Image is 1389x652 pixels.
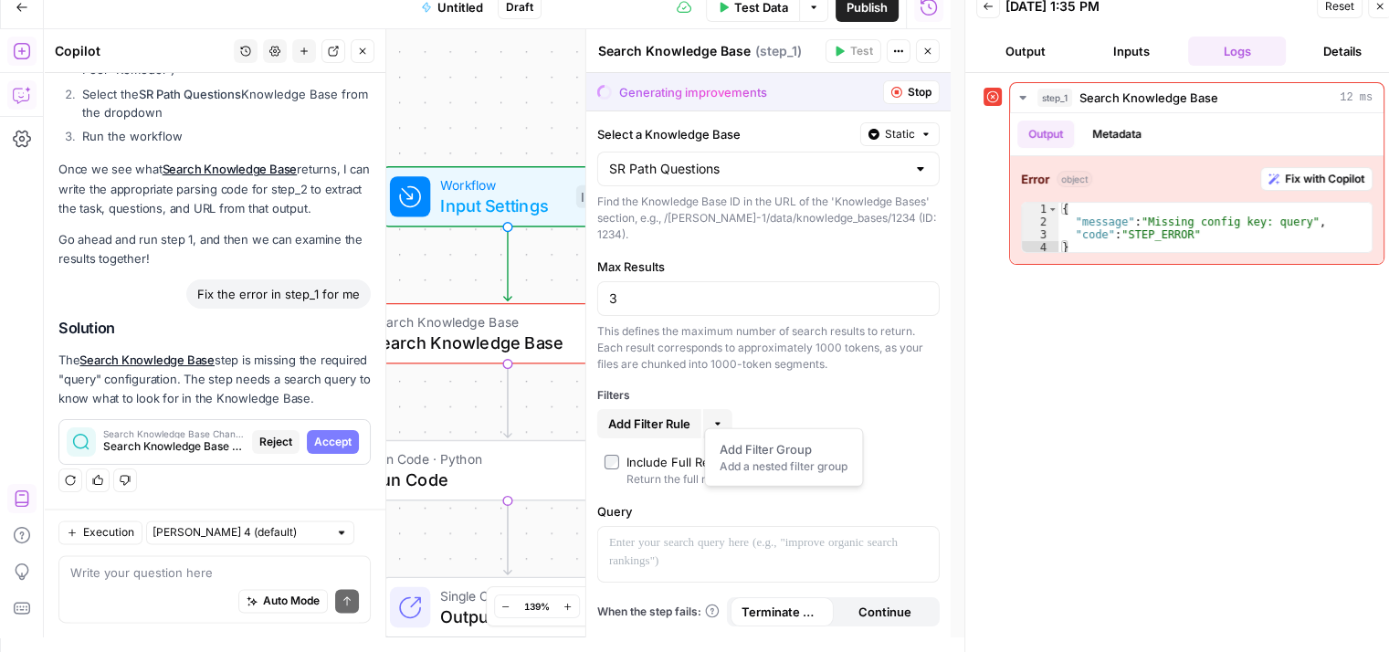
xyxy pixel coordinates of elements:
button: Inputs [1082,37,1181,66]
span: Toggle code folding, rows 1 through 4 [1047,203,1058,216]
label: Max Results [597,258,940,276]
span: Execution [83,524,134,541]
div: 2 [1022,216,1058,228]
span: Search Knowledge Base Changes [103,429,245,438]
g: Edge from step_2 to end [504,500,511,574]
label: Select a Knowledge Base [597,125,853,143]
p: The step is missing the required "query" configuration. The step needs a search query to know wha... [58,351,371,408]
button: Test [826,39,881,63]
div: Find the Knowledge Base ID in the URL of the 'Knowledge Bases' section, e.g., /[PERSON_NAME]-1/da... [597,194,940,243]
strong: Error [1021,170,1049,188]
span: Search Knowledge Base [1079,89,1218,107]
a: Search Knowledge Base [79,352,215,367]
button: Auto Mode [238,589,328,613]
button: Output [976,37,1075,66]
button: Reject [252,430,300,454]
span: Static [885,126,915,142]
input: SR Path Questions [609,160,906,178]
button: Add Filter Rule [597,409,701,438]
span: Input Settings [440,193,565,218]
div: 4 [1022,241,1058,254]
div: Generating improvements [619,83,767,101]
strong: SR Path Questions [139,87,241,101]
g: Edge from step_1 to step_2 [504,363,511,437]
div: Add a nested filter group [720,458,847,475]
p: Go ahead and run step 1, and then we can examine the results together! [58,230,371,268]
button: Fix with Copilot [1260,167,1373,191]
div: 1 [1022,203,1058,216]
span: ( step_1 ) [755,42,802,60]
button: Logs [1188,37,1287,66]
span: Workflow [440,175,565,195]
span: Accept [314,434,352,450]
span: 139% [524,599,550,614]
div: Copilot [55,42,228,60]
div: ErrorSearch Knowledge BaseSearch Knowledge BaseStep 1 [311,303,704,364]
button: Continue [833,597,936,626]
div: Include Full Record Text [626,453,763,471]
span: Test [850,43,873,59]
li: Select the Knowledge Base from the dropdown [78,85,371,121]
span: step_1 [1037,89,1072,107]
span: Stop [908,84,931,100]
div: Single OutputOutputEnd [311,577,704,638]
g: Edge from start to step_1 [504,226,511,300]
a: When the step fails: [597,604,720,620]
div: Fix the error in step_1 for me [186,279,371,309]
div: 3 [1022,228,1058,241]
span: Terminate Workflow [742,603,823,621]
span: Run Code [371,467,635,492]
textarea: Search Knowledge Base [598,42,751,60]
h2: Solution [58,320,371,337]
span: Search Knowledge Base (step_1) [103,438,245,455]
span: Single Output [440,585,580,605]
span: Search Knowledge Base [371,312,637,332]
button: Metadata [1081,121,1152,148]
div: WorkflowInput SettingsInputs [311,166,704,227]
span: Search Knowledge Base [371,330,637,355]
button: Accept [307,430,359,454]
button: Static [860,122,940,146]
label: Query [597,502,940,521]
span: Fix with Copilot [1285,171,1364,187]
div: This defines the maximum number of search results to return. Each result corresponds to approxima... [597,323,940,373]
div: Run Code · PythonRun CodeStep 2 [311,440,704,501]
input: Claude Sonnet 4 (default) [153,523,328,542]
div: Return the full record text with every chunk [626,471,851,488]
span: Run Code · Python [371,448,635,468]
span: Add Filter Rule [608,415,690,433]
input: Include Full Record TextReturn the full record text with every chunk [605,455,619,469]
button: Execution [58,521,142,544]
button: Output [1017,121,1074,148]
div: 12 ms [1010,113,1384,264]
li: Run the workflow [78,127,371,145]
span: Continue [858,603,911,621]
p: Once we see what returns, I can write the appropriate parsing code for step_2 to extract the task... [58,160,371,217]
a: Search Knowledge Base [163,162,298,176]
span: 12 ms [1340,89,1373,106]
span: Auto Mode [263,593,320,609]
span: Add Filter Group [720,440,840,458]
button: Stop [883,80,940,104]
button: 12 ms [1010,83,1384,112]
span: object [1057,171,1092,187]
span: Output [440,604,580,629]
span: Reject [259,434,292,450]
div: Filters [597,387,940,404]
